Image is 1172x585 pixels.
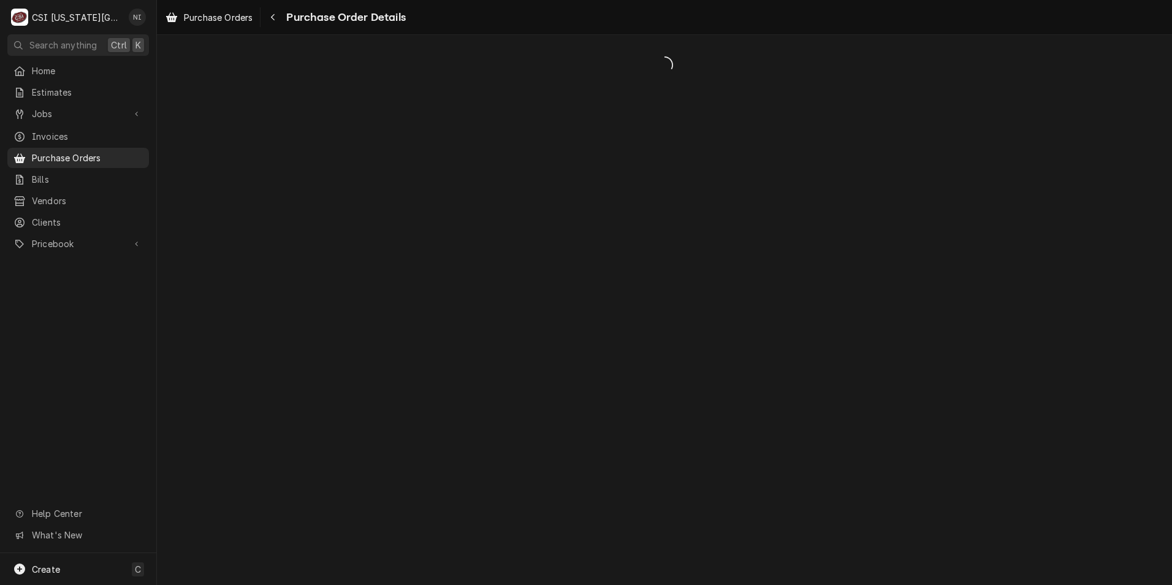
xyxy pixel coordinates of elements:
span: Loading... [157,52,1172,78]
div: NI [129,9,146,26]
span: Vendors [32,194,143,207]
div: CSI Kansas City's Avatar [11,9,28,26]
a: Vendors [7,191,149,211]
span: Clients [32,216,143,229]
div: CSI [US_STATE][GEOGRAPHIC_DATA] [32,11,122,24]
span: K [135,39,141,52]
a: Invoices [7,126,149,147]
span: Help Center [32,507,142,520]
div: C [11,9,28,26]
a: Purchase Orders [161,7,257,28]
span: Jobs [32,107,124,120]
a: Go to Pricebook [7,234,149,254]
span: Bills [32,173,143,186]
span: C [135,563,141,576]
a: Go to Help Center [7,503,149,524]
span: Pricebook [32,237,124,250]
span: Ctrl [111,39,127,52]
span: What's New [32,529,142,541]
span: Purchase Order Details [283,9,406,26]
span: Purchase Orders [184,11,253,24]
span: Purchase Orders [32,151,143,164]
a: Estimates [7,82,149,102]
span: Invoices [32,130,143,143]
a: Go to What's New [7,525,149,545]
button: Search anythingCtrlK [7,34,149,56]
a: Clients [7,212,149,232]
a: Home [7,61,149,81]
a: Bills [7,169,149,189]
span: Home [32,64,143,77]
span: Search anything [29,39,97,52]
a: Go to Jobs [7,104,149,124]
button: Navigate back [263,7,283,27]
span: Estimates [32,86,143,99]
div: Nate Ingram's Avatar [129,9,146,26]
a: Purchase Orders [7,148,149,168]
span: Create [32,564,60,575]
